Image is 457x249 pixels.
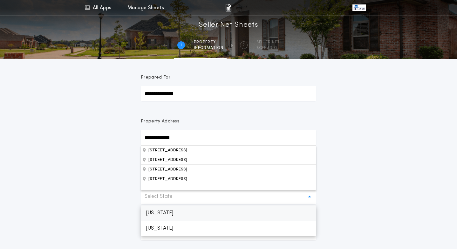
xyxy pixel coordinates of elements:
button: Property Address[STREET_ADDRESS][STREET_ADDRESS][STREET_ADDRESS] [141,145,316,155]
img: img [225,4,231,11]
p: Select State [145,193,183,200]
h2: 1 [181,43,182,48]
button: Property Address[STREET_ADDRESS][STREET_ADDRESS][STREET_ADDRESS] [141,155,316,164]
p: Property Address [141,118,316,125]
p: [US_STATE] [141,221,316,236]
h1: Seller Net Sheets [199,20,258,30]
button: Select State [141,189,316,204]
input: Prepared For [141,86,316,101]
ul: Select State [141,205,316,236]
img: vs-icon [352,4,366,11]
span: SCENARIO [256,45,280,51]
p: Prepared For [141,74,170,81]
span: Property [194,40,223,45]
p: [US_STATE] [141,205,316,221]
span: information [194,45,223,51]
h2: 2 [242,43,245,48]
span: SELLER NET [256,40,280,45]
button: Property Address[STREET_ADDRESS][STREET_ADDRESS][STREET_ADDRESS] [141,164,316,174]
button: Property Address[STREET_ADDRESS][STREET_ADDRESS][STREET_ADDRESS] [141,174,316,183]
